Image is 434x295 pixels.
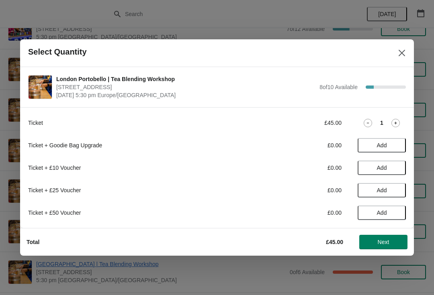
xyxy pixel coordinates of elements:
span: Add [377,187,387,193]
div: Ticket + Goodie Bag Upgrade [28,141,251,149]
div: Ticket [28,119,251,127]
div: Ticket + £50 Voucher [28,209,251,217]
strong: 1 [380,119,383,127]
span: Next [378,239,389,245]
button: Next [359,235,407,249]
span: 8 of 10 Available [319,84,358,90]
button: Add [358,205,406,220]
div: £0.00 [267,209,342,217]
strong: £45.00 [326,239,343,245]
div: £0.00 [267,164,342,172]
span: London Portobello | Tea Blending Workshop [56,75,315,83]
span: Add [377,165,387,171]
div: Ticket + £25 Voucher [28,186,251,194]
span: Add [377,210,387,216]
span: [STREET_ADDRESS] [56,83,315,91]
button: Add [358,183,406,197]
strong: Total [27,239,39,245]
button: Add [358,138,406,153]
div: Ticket + £10 Voucher [28,164,251,172]
span: Add [377,142,387,149]
h2: Select Quantity [28,47,87,57]
span: [DATE] 5:30 pm Europe/[GEOGRAPHIC_DATA] [56,91,315,99]
div: £0.00 [267,141,342,149]
button: Close [395,46,409,60]
div: £0.00 [267,186,342,194]
div: £45.00 [267,119,342,127]
button: Add [358,161,406,175]
img: London Portobello | Tea Blending Workshop | 158 Portobello Rd, London W11 2EB, UK | September 14 ... [29,75,52,99]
